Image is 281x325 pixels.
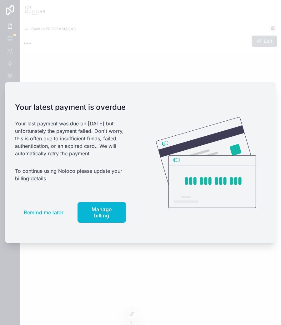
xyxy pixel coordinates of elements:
p: Your last payment was due on [DATE] but unfortunately the payment failed. Don't worry, this is of... [15,120,126,157]
span: Manage billing [92,206,112,219]
p: To continue using Noloco please update your billing details [15,167,126,182]
img: Credit card illustration [156,117,256,208]
span: Remind me later [24,209,63,216]
button: Remind me later [15,205,73,220]
h1: Your latest payment is overdue [15,102,126,112]
button: Manage billing [78,202,126,223]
